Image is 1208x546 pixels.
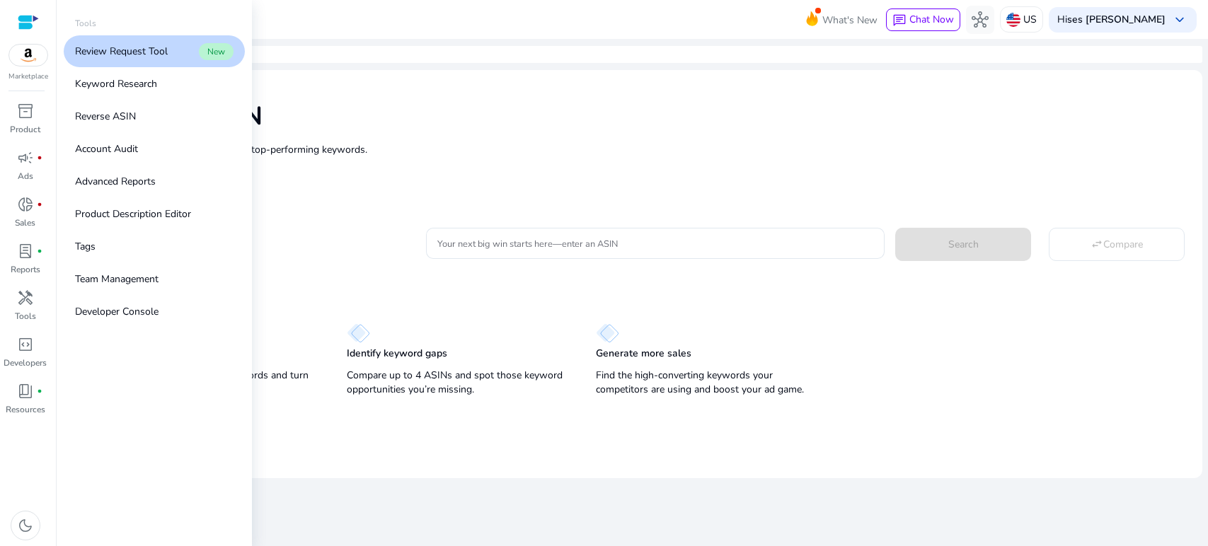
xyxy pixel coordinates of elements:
img: amazon.svg [9,45,47,66]
span: Chat Now [909,13,954,26]
p: Keyword Research [75,76,157,91]
span: fiber_manual_record [37,388,42,394]
p: Team Management [75,272,159,286]
p: Reports [11,263,40,276]
p: Enter up to 4 ASINs and find their top-performing keywords. [98,142,1188,157]
span: keyboard_arrow_down [1171,11,1188,28]
h1: Reverse ASIN [98,101,1188,132]
span: New [199,43,234,60]
span: lab_profile [17,243,34,260]
span: code_blocks [17,336,34,353]
button: hub [966,6,994,34]
p: Advanced Reports [75,174,156,189]
p: Tools [15,310,36,323]
span: fiber_manual_record [37,155,42,161]
p: Developers [4,356,47,369]
p: Ads [18,170,33,182]
span: hub [972,11,989,28]
span: book_4 [17,383,34,400]
span: fiber_manual_record [37,202,42,207]
span: inventory_2 [17,103,34,120]
span: chat [892,13,907,28]
p: Developer Console [75,304,159,319]
span: campaign [17,149,34,166]
p: Reverse ASIN [75,109,136,124]
p: Account Audit [75,141,138,156]
b: ses [PERSON_NAME] [1067,13,1166,26]
p: Hi [1057,15,1166,25]
span: dark_mode [17,517,34,534]
p: Tools [75,17,96,30]
span: donut_small [17,196,34,213]
p: Compare up to 4 ASINs and spot those keyword opportunities you’re missing. [347,368,568,397]
p: Marketplace [8,71,48,82]
span: fiber_manual_record [37,248,42,254]
span: What's New [822,8,878,33]
img: diamond.svg [347,323,370,343]
img: diamond.svg [596,323,619,343]
img: us.svg [1006,13,1020,27]
p: Product [10,123,40,136]
p: Find the high-converting keywords your competitors are using and boost your ad game. [596,368,817,397]
p: Identify keyword gaps [347,347,447,361]
p: Sales [15,216,35,229]
span: handyman [17,289,34,306]
p: Review Request Tool [75,44,168,59]
p: Tags [75,239,96,254]
p: US [1023,7,1037,32]
p: Resources [6,403,45,416]
button: chatChat Now [886,8,960,31]
p: Generate more sales [596,347,691,361]
p: Product Description Editor [75,207,191,221]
